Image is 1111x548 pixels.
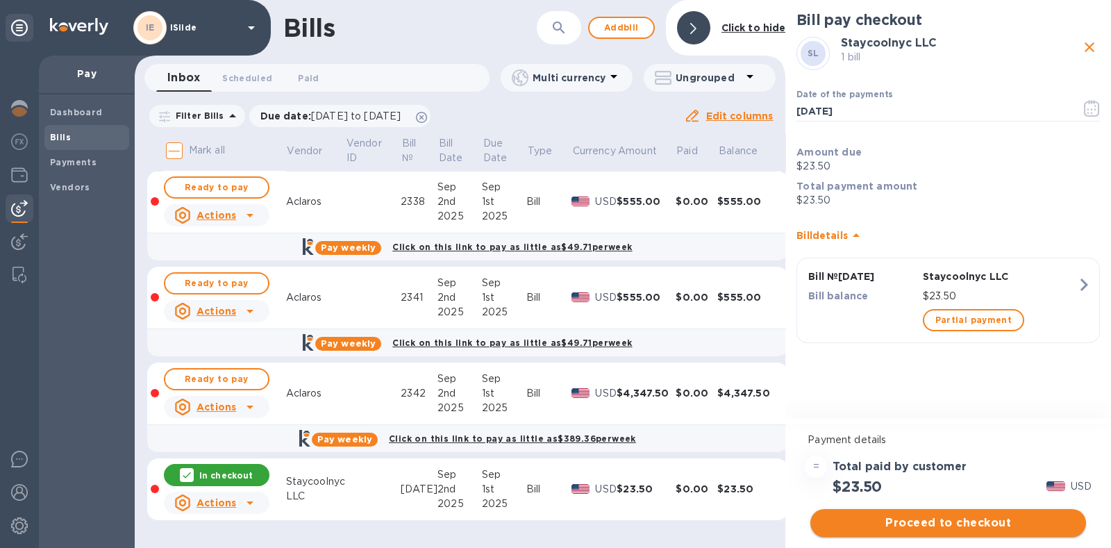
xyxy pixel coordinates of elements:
[617,482,676,496] div: $23.50
[482,290,526,305] div: 1st
[50,67,124,81] p: Pay
[164,368,269,390] button: Ready to pay
[1079,37,1100,58] button: close
[401,290,437,305] div: 2341
[571,388,590,398] img: USD
[717,386,776,400] div: $4,347.50
[528,144,553,158] p: Type
[721,22,786,33] b: Click to hide
[821,515,1075,531] span: Proceed to checkout
[796,193,1100,208] p: $23.50
[923,269,1077,283] p: Staycoolnyc LLC
[526,290,571,305] div: Bill
[401,386,437,401] div: 2342
[796,11,1100,28] h2: Bill pay checkout
[286,386,345,401] div: Aclaros
[526,482,571,497] div: Bill
[571,197,590,206] img: USD
[1071,479,1092,494] p: USD
[197,401,236,413] u: Actions
[298,71,319,85] span: Paid
[588,17,655,39] button: Addbill
[437,180,482,194] div: Sep
[50,157,97,167] b: Payments
[526,386,571,401] div: Bill
[437,290,482,305] div: 2nd
[6,14,33,42] div: Unpin categories
[601,19,642,36] span: Add bill
[676,290,717,304] div: $0.00
[50,107,103,117] b: Dashboard
[573,144,616,158] p: Currency
[50,18,108,35] img: Logo
[618,144,675,158] span: Amount
[706,110,774,122] u: Edit columns
[482,305,526,319] div: 2025
[935,312,1012,329] span: Partial payment
[401,194,437,209] div: 2338
[808,269,917,283] p: Bill № [DATE]
[717,194,776,208] div: $555.00
[841,36,937,49] b: Staycoolnyc LLC
[923,309,1024,331] button: Partial payment
[222,71,272,85] span: Scheduled
[176,371,257,388] span: Ready to pay
[526,194,571,209] div: Bill
[437,401,482,415] div: 2025
[287,144,322,158] p: Vendor
[164,176,269,199] button: Ready to pay
[617,386,676,400] div: $4,347.50
[676,386,717,400] div: $0.00
[482,372,526,386] div: Sep
[796,159,1100,174] p: $23.50
[437,372,482,386] div: Sep
[482,482,526,497] div: 1st
[796,147,862,158] b: Amount due
[719,144,758,158] p: Balance
[437,209,482,224] div: 2025
[796,181,917,192] b: Total payment amount
[317,434,372,445] b: Pay weekly
[717,290,776,304] div: $555.00
[286,194,345,209] div: Aclaros
[571,484,590,494] img: USD
[677,144,699,158] p: Paid
[482,497,526,511] div: 2025
[260,109,408,123] p: Due date :
[617,194,676,208] div: $555.00
[796,230,847,241] b: Bill details
[482,209,526,224] div: 2025
[796,213,1100,258] div: Billdetails
[482,386,526,401] div: 1st
[923,289,1077,304] p: $23.50
[808,289,917,303] p: Bill balance
[1046,481,1065,491] img: USD
[286,290,345,305] div: Aclaros
[483,136,526,165] span: Due Date
[402,136,418,165] p: Bill №
[197,306,236,317] u: Actions
[482,276,526,290] div: Sep
[810,509,1086,537] button: Proceed to checkout
[676,482,717,496] div: $0.00
[437,305,482,319] div: 2025
[717,482,776,496] div: $23.50
[11,167,28,183] img: Wallets
[437,482,482,497] div: 2nd
[189,143,225,158] p: Mark all
[170,23,240,33] p: ISlide
[146,22,155,33] b: IE
[677,144,717,158] span: Paid
[439,136,463,165] p: Bill Date
[346,136,400,165] span: Vendor ID
[286,474,345,489] div: Staycoolnyc
[676,194,717,208] div: $0.00
[283,13,335,42] h1: Bills
[170,110,224,122] p: Filter Bills
[199,470,253,481] p: In checkout
[841,50,1079,65] p: 1 bill
[617,290,676,304] div: $555.00
[595,194,617,209] p: USD
[197,497,236,508] u: Actions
